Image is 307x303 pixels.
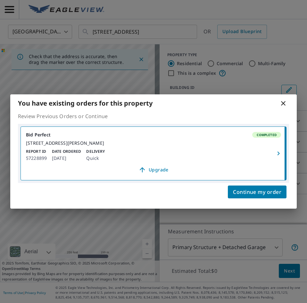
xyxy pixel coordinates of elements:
span: Upgrade [30,166,277,174]
div: [STREET_ADDRESS][PERSON_NAME] [26,140,281,146]
p: [DATE] [52,154,81,162]
a: Upgrade [26,165,281,175]
button: Continue my order [228,186,286,198]
p: Report ID [26,149,47,154]
a: Bid PerfectCompleted[STREET_ADDRESS][PERSON_NAME]Report ID57228899Date Ordered[DATE]DeliveryQuick... [21,127,286,180]
div: Bid Perfect [26,132,281,138]
p: Date Ordered [52,149,81,154]
p: Delivery [86,149,105,154]
span: Continue my order [233,187,281,196]
span: Completed [253,133,280,137]
p: Quick [86,154,105,162]
b: You have existing orders for this property [18,99,153,108]
p: Review Previous Orders or Continue [18,112,289,120]
p: 57228899 [26,154,47,162]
